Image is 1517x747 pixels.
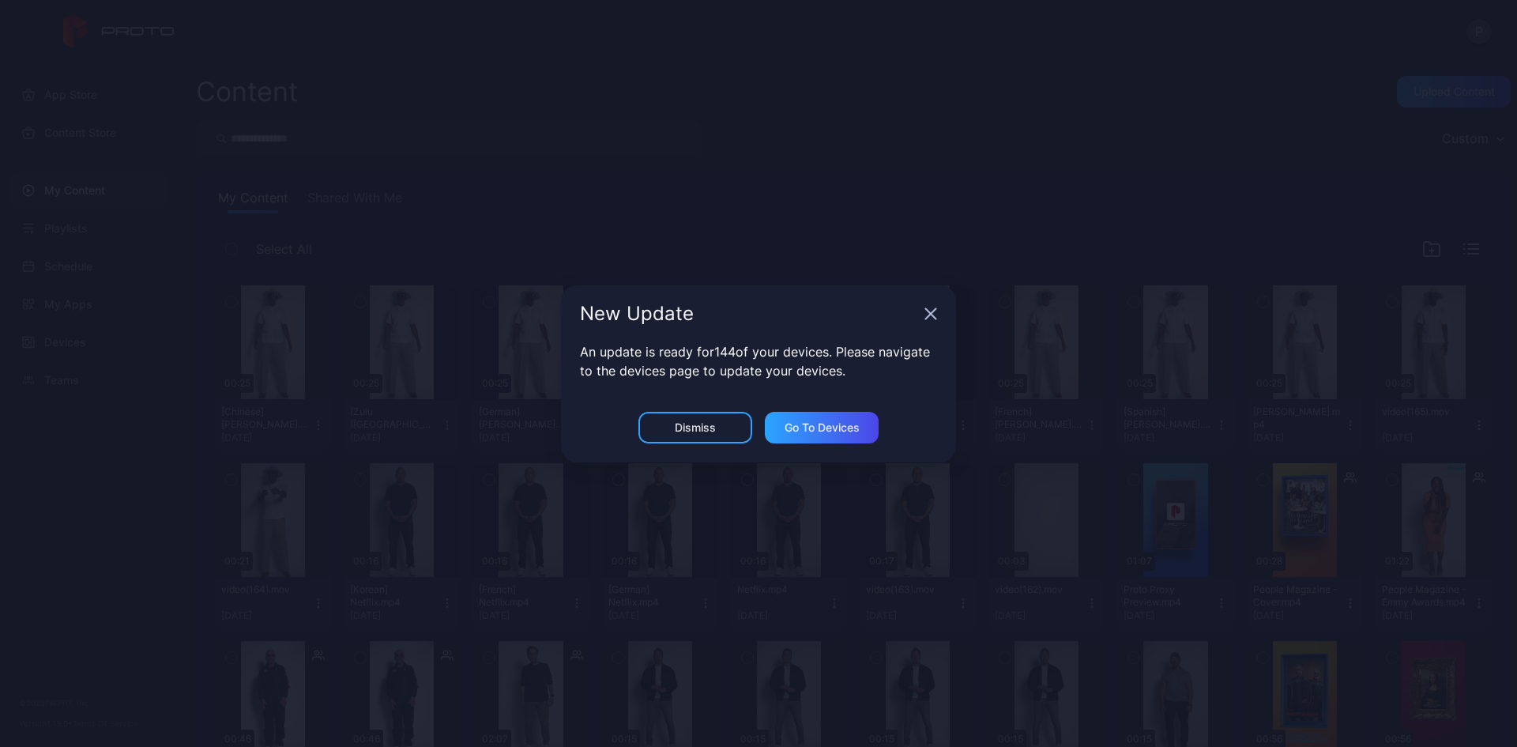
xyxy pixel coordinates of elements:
div: Go to devices [785,421,860,434]
button: Dismiss [638,412,752,443]
div: New Update [580,304,918,323]
p: An update is ready for 144 of your devices. Please navigate to the devices page to update your de... [580,342,937,380]
div: Dismiss [675,421,716,434]
button: Go to devices [765,412,879,443]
